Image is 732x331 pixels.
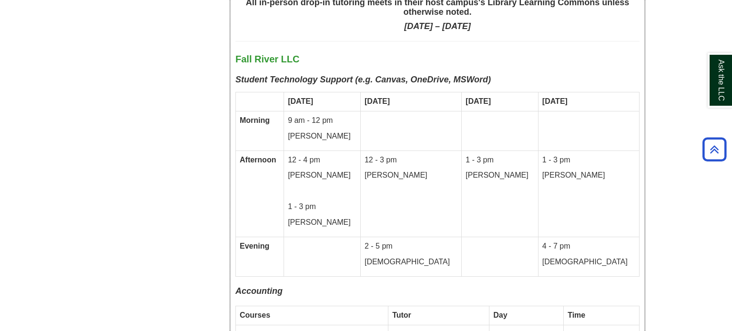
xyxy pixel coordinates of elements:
a: Back to Top [699,143,730,156]
p: [PERSON_NAME] [365,170,457,181]
strong: [DATE] [542,97,568,105]
p: [PERSON_NAME] [466,170,534,181]
p: [PERSON_NAME] [542,170,635,181]
p: [PERSON_NAME] [288,217,356,228]
strong: Afternoon [240,156,276,164]
strong: Day [493,311,507,319]
strong: Morning [240,116,270,124]
strong: Courses [240,311,270,319]
p: 1 - 3 pm [542,155,635,166]
p: 2 - 5 pm [365,241,457,252]
p: [PERSON_NAME] [288,170,356,181]
p: 1 - 3 pm [288,201,356,212]
strong: [DATE] [288,97,313,105]
p: 4 - 7 pm [542,241,635,252]
span: Accounting [235,286,283,296]
b: Student Technology Support (e.g. Canvas, OneDrive, MSWord) [235,75,491,84]
p: 9 am - 12 pm [288,115,356,126]
p: 12 - 3 pm [365,155,457,166]
strong: Evening [240,242,269,250]
strong: [DATE] [365,97,390,105]
p: 1 - 3 pm [466,155,534,166]
span: Fall River LLC [235,54,299,64]
strong: Tutor [392,311,411,319]
p: 12 - 4 pm [288,155,356,166]
strong: Time [568,311,585,319]
strong: [DATE] [466,97,491,105]
p: [PERSON_NAME] [288,131,356,142]
strong: [DATE] – [DATE] [404,21,470,31]
p: [DEMOGRAPHIC_DATA] [365,257,457,268]
p: [DEMOGRAPHIC_DATA] [542,257,635,268]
